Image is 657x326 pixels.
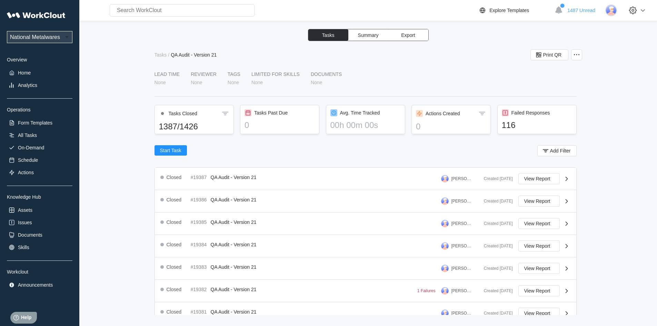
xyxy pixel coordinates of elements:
div: [PERSON_NAME] [451,244,473,248]
div: #19381 [191,309,208,315]
a: Closed#19381QA Audit - Version 21[PERSON_NAME]Created [DATE]View Report [155,302,576,325]
span: QA Audit - Version 21 [211,309,257,315]
div: Closed [167,242,182,247]
div: #19385 [191,219,208,225]
div: Tasks [155,52,167,58]
div: 1387/1426 [159,122,229,131]
div: Tasks Closed [169,111,197,116]
button: Summary [348,29,388,41]
span: View Report [524,288,550,293]
div: Closed [167,264,182,270]
img: user-3.png [441,197,449,205]
div: Created [DATE] [478,266,513,271]
div: None [191,80,202,85]
div: Created [DATE] [478,199,513,204]
span: QA Audit - Version 21 [211,175,257,180]
a: Tasks [155,52,168,58]
div: / [168,52,169,58]
span: QA Audit - Version 21 [211,287,257,292]
img: user-3.png [441,309,449,317]
div: None [155,80,166,85]
a: Explore Templates [478,6,551,14]
button: Start Task [155,145,187,156]
div: On-Demand [18,145,44,150]
div: Form Templates [18,120,52,126]
a: Closed#19386QA Audit - Version 21[PERSON_NAME]Created [DATE]View Report [155,190,576,213]
span: View Report [524,176,550,181]
div: #19386 [191,197,208,202]
a: Closed#19384QA Audit - Version 21[PERSON_NAME]Created [DATE]View Report [155,235,576,257]
div: [PERSON_NAME] [451,176,473,181]
img: user-3.png [441,287,449,295]
div: Closed [167,309,182,315]
button: View Report [518,196,560,207]
button: View Report [518,240,560,251]
button: Add Filter [537,145,577,156]
span: Add Filter [550,148,571,153]
div: [PERSON_NAME] [451,199,473,204]
a: On-Demand [7,143,72,152]
div: Avg. Time Tracked [340,110,380,116]
div: [PERSON_NAME] [451,288,473,293]
span: View Report [524,221,550,226]
img: user-3.png [441,242,449,250]
input: Search WorkClout [110,4,255,17]
span: Export [401,33,415,38]
span: QA Audit - Version 21 [211,197,257,202]
div: Analytics [18,82,37,88]
div: [PERSON_NAME] [451,221,473,226]
a: Documents [7,230,72,240]
button: Print QR [530,49,568,60]
div: Skills [18,245,29,250]
div: #19383 [191,264,208,270]
button: View Report [518,263,560,274]
div: Operations [7,107,72,112]
div: 0 [416,122,486,131]
div: Schedule [18,157,38,163]
div: Closed [167,287,182,292]
span: Start Task [160,148,181,153]
span: 1487 Unread [567,8,595,13]
button: Export [388,29,428,41]
div: Issues [18,220,32,225]
div: Overview [7,57,72,62]
span: Tasks [322,33,335,38]
a: Analytics [7,80,72,90]
div: Failed Responses [511,110,550,116]
span: View Report [524,311,550,316]
a: Schedule [7,155,72,165]
div: [PERSON_NAME] [451,266,473,271]
div: Knowledge Hub [7,194,72,200]
div: 116 [502,120,572,130]
div: Workclout [7,269,72,275]
div: 0 [245,120,315,130]
div: Tasks Past Due [254,110,288,116]
div: Home [18,70,31,76]
div: None [228,80,239,85]
img: user-3.png [441,220,449,227]
div: Actions [18,170,34,175]
div: All Tasks [18,132,37,138]
a: Closed#19387QA Audit - Version 21[PERSON_NAME]Created [DATE]View Report [155,168,576,190]
a: Assets [7,205,72,215]
div: LEAD TIME [155,71,180,77]
div: #19382 [191,287,208,292]
span: Print QR [543,52,562,57]
div: Created [DATE] [478,288,513,293]
div: None [311,80,322,85]
span: QA Audit - Version 21 [211,219,257,225]
div: Created [DATE] [478,221,513,226]
div: #19387 [191,175,208,180]
a: Issues [7,218,72,227]
div: Closed [167,219,182,225]
div: QA Audit - Version 21 [171,52,217,58]
div: Documents [311,71,342,77]
div: #19384 [191,242,208,247]
div: Created [DATE] [478,244,513,248]
a: Actions [7,168,72,177]
a: Closed#19385QA Audit - Version 21[PERSON_NAME]Created [DATE]View Report [155,213,576,235]
button: View Report [518,218,560,229]
div: None [251,80,263,85]
a: Closed#19383QA Audit - Version 21[PERSON_NAME]Created [DATE]View Report [155,257,576,280]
